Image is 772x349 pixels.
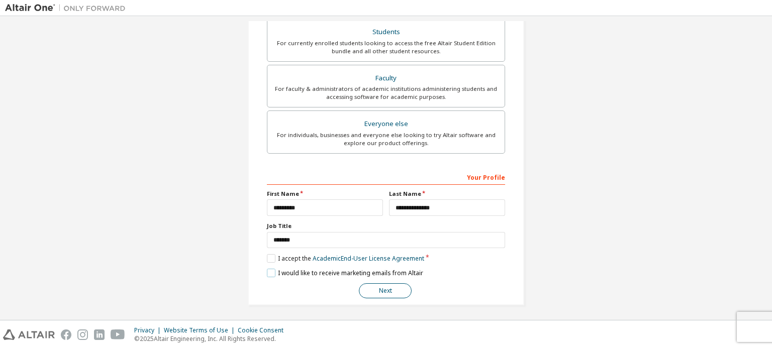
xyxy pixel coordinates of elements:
label: I would like to receive marketing emails from Altair [267,269,423,277]
div: Privacy [134,326,164,334]
img: facebook.svg [61,329,71,340]
img: instagram.svg [77,329,88,340]
div: Website Terms of Use [164,326,238,334]
label: I accept the [267,254,424,263]
div: Everyone else [273,117,499,131]
div: Cookie Consent [238,326,289,334]
div: Your Profile [267,169,505,185]
img: Altair One [5,3,131,13]
label: First Name [267,190,383,198]
button: Next [359,283,412,298]
img: altair_logo.svg [3,329,55,340]
label: Job Title [267,222,505,230]
div: For currently enrolled students looking to access the free Altair Student Edition bundle and all ... [273,39,499,55]
label: Last Name [389,190,505,198]
div: Faculty [273,71,499,85]
p: © 2025 Altair Engineering, Inc. All Rights Reserved. [134,334,289,343]
img: linkedin.svg [94,329,105,340]
a: Academic End-User License Agreement [313,254,424,263]
img: youtube.svg [111,329,125,340]
div: For faculty & administrators of academic institutions administering students and accessing softwa... [273,85,499,101]
div: Students [273,25,499,39]
div: For individuals, businesses and everyone else looking to try Altair software and explore our prod... [273,131,499,147]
